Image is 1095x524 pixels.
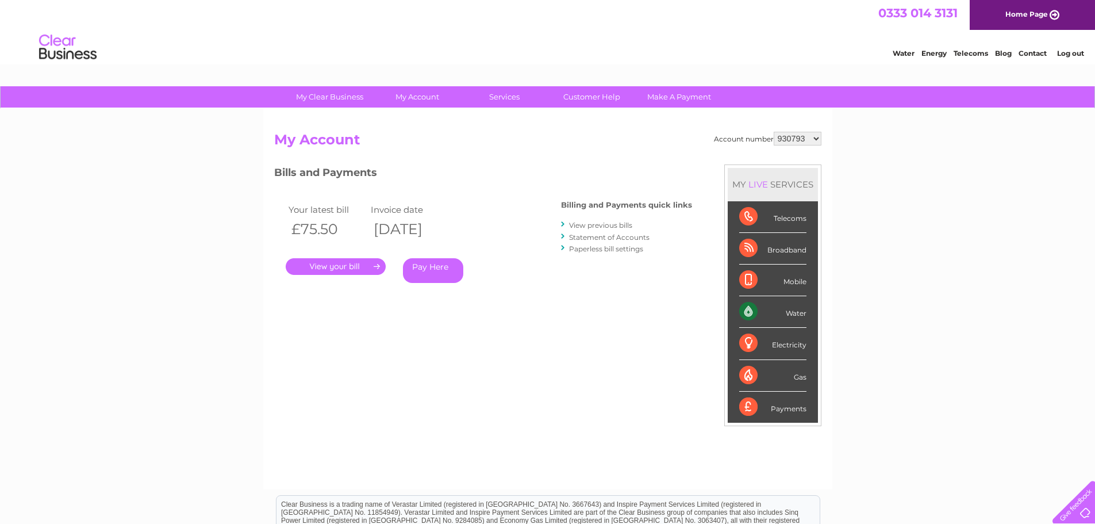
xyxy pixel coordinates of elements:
[274,132,821,154] h2: My Account
[739,233,806,265] div: Broadband
[739,328,806,359] div: Electricity
[1057,49,1084,58] a: Log out
[739,201,806,233] div: Telecoms
[569,221,632,230] a: View previous bills
[286,202,368,217] td: Your latest bill
[286,258,386,275] a: .
[954,49,988,58] a: Telecoms
[39,30,97,65] img: logo.png
[403,258,463,283] a: Pay Here
[569,244,643,253] a: Paperless bill settings
[893,49,915,58] a: Water
[274,165,692,185] h3: Bills and Payments
[739,392,806,423] div: Payments
[368,202,451,217] td: Invoice date
[561,201,692,209] h4: Billing and Payments quick links
[282,86,377,108] a: My Clear Business
[921,49,947,58] a: Energy
[569,233,650,242] a: Statement of Accounts
[370,86,464,108] a: My Account
[544,86,639,108] a: Customer Help
[739,296,806,328] div: Water
[739,360,806,392] div: Gas
[457,86,552,108] a: Services
[739,265,806,296] div: Mobile
[632,86,727,108] a: Make A Payment
[286,217,368,241] th: £75.50
[728,168,818,201] div: MY SERVICES
[368,217,451,241] th: [DATE]
[995,49,1012,58] a: Blog
[1019,49,1047,58] a: Contact
[714,132,821,146] div: Account number
[746,179,770,190] div: LIVE
[276,6,820,56] div: Clear Business is a trading name of Verastar Limited (registered in [GEOGRAPHIC_DATA] No. 3667643...
[878,6,958,20] a: 0333 014 3131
